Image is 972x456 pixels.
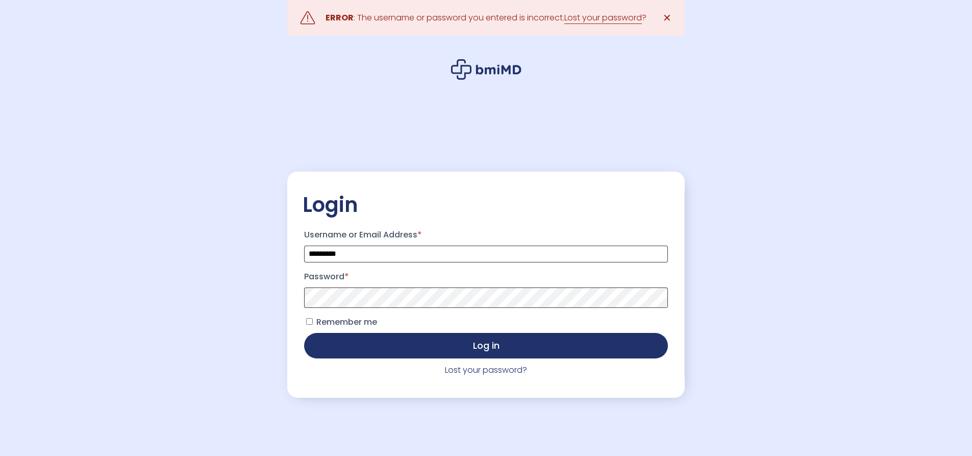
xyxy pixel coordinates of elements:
a: ✕ [657,8,677,28]
span: Remember me [316,316,377,328]
input: Remember me [306,318,313,325]
h2: Login [303,192,669,218]
label: Password [304,269,668,285]
button: Log in [304,333,668,358]
a: Lost your password [564,12,642,24]
label: Username or Email Address [304,227,668,243]
span: ✕ [663,11,671,25]
strong: ERROR [326,12,354,23]
a: Lost your password? [445,364,527,376]
div: : The username or password you entered is incorrect. ? [326,11,646,25]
